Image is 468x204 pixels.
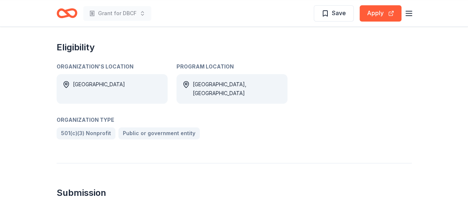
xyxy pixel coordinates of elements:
div: Organization Type [57,116,287,124]
h2: Eligibility [57,41,287,53]
a: 501(c)(3) Nonprofit [57,127,115,139]
span: Public or government entity [123,129,195,138]
h2: Submission [57,187,412,199]
span: 501(c)(3) Nonprofit [61,129,111,138]
span: Grant for DBCF [98,9,137,18]
div: Organization's Location [57,62,168,71]
div: [GEOGRAPHIC_DATA], [GEOGRAPHIC_DATA] [193,80,282,98]
a: Public or government entity [118,127,200,139]
a: Home [57,4,77,22]
button: Grant for DBCF [83,6,151,21]
button: Apply [360,5,401,21]
div: Program Location [176,62,287,71]
div: [GEOGRAPHIC_DATA] [73,80,125,98]
button: Save [314,5,354,21]
span: Save [332,8,346,18]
